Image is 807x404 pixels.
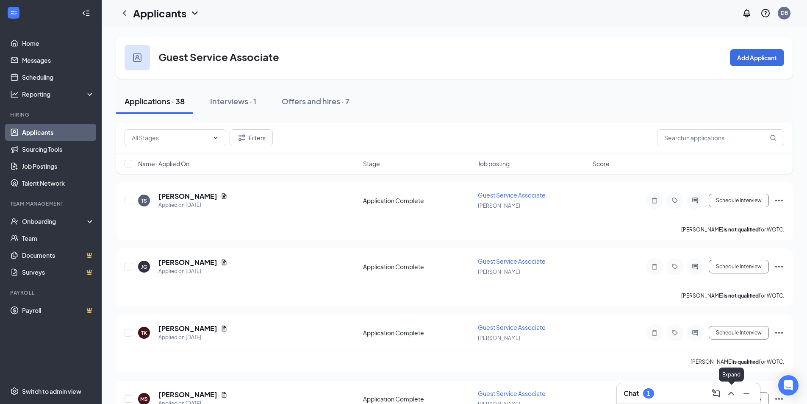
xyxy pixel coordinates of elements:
[22,230,94,247] a: Team
[221,325,227,332] svg: Document
[22,35,94,52] a: Home
[709,326,769,340] button: Schedule Interview
[774,195,784,206] svg: Ellipses
[138,159,189,168] span: Name · Applied On
[690,197,700,204] svg: ActiveChat
[119,8,130,18] svg: ChevronLeft
[681,226,784,233] p: [PERSON_NAME] for WOTC.
[221,259,227,266] svg: Document
[624,389,639,398] h3: Chat
[690,329,700,336] svg: ActiveChat
[22,141,94,158] a: Sourcing Tools
[22,247,94,264] a: DocumentsCrown
[709,387,723,400] button: ComposeMessage
[125,96,185,106] div: Applications · 38
[711,388,721,398] svg: ComposeMessage
[282,96,349,106] div: Offers and hires · 7
[141,329,147,337] div: TK
[774,262,784,272] svg: Ellipses
[724,226,759,233] b: is not qualified
[478,203,520,209] span: [PERSON_NAME]
[647,390,650,397] div: 1
[363,159,380,168] span: Stage
[709,194,769,207] button: Schedule Interview
[22,302,94,319] a: PayrollCrown
[10,200,93,207] div: Team Management
[22,175,94,192] a: Talent Network
[741,388,752,398] svg: Minimize
[740,387,753,400] button: Minimize
[649,263,660,270] svg: Note
[363,262,473,271] div: Application Complete
[158,258,217,267] h5: [PERSON_NAME]
[158,267,227,276] div: Applied on [DATE]
[649,197,660,204] svg: Note
[210,96,256,106] div: Interviews · 1
[742,8,752,18] svg: Notifications
[22,264,94,281] a: SurveysCrown
[478,257,546,265] span: Guest Service Associate
[649,329,660,336] svg: Note
[158,333,227,342] div: Applied on [DATE]
[22,69,94,86] a: Scheduling
[670,263,680,270] svg: Tag
[10,387,19,396] svg: Settings
[212,134,219,141] svg: ChevronDown
[363,395,473,403] div: Application Complete
[190,8,200,18] svg: ChevronDown
[363,196,473,205] div: Application Complete
[709,260,769,273] button: Schedule Interview
[22,52,94,69] a: Messages
[760,8,771,18] svg: QuestionInfo
[724,387,738,400] button: ChevronUp
[478,323,546,331] span: Guest Service Associate
[730,49,784,66] button: Add Applicant
[10,217,19,226] svg: UserCheck
[141,197,147,204] div: TS
[770,134,776,141] svg: MagnifyingGlass
[478,335,520,341] span: [PERSON_NAME]
[724,293,759,299] b: is not qualified
[670,197,680,204] svg: Tag
[133,53,141,62] img: user icon
[158,324,217,333] h5: [PERSON_NAME]
[22,124,94,141] a: Applicants
[221,391,227,398] svg: Document
[158,192,217,201] h5: [PERSON_NAME]
[478,269,520,275] span: [PERSON_NAME]
[133,6,186,20] h1: Applicants
[82,9,90,17] svg: Collapse
[690,263,700,270] svg: ActiveChat
[10,90,19,98] svg: Analysis
[719,368,744,382] div: Expand
[9,8,18,17] svg: WorkstreamLogo
[478,191,546,199] span: Guest Service Associate
[691,358,784,365] p: [PERSON_NAME] for WOTC.
[10,289,93,296] div: Payroll
[774,328,784,338] svg: Ellipses
[22,90,95,98] div: Reporting
[158,390,217,399] h5: [PERSON_NAME]
[141,263,147,270] div: JG
[158,201,227,209] div: Applied on [DATE]
[733,359,759,365] b: is qualified
[221,193,227,200] svg: Document
[726,388,736,398] svg: ChevronUp
[478,390,546,397] span: Guest Service Associate
[670,329,680,336] svg: Tag
[478,159,510,168] span: Job posting
[10,111,93,118] div: Hiring
[158,50,279,64] h3: Guest Service Associate
[778,375,799,396] div: Open Intercom Messenger
[681,292,784,299] p: [PERSON_NAME] for WOTC.
[774,394,784,404] svg: Ellipses
[593,159,610,168] span: Score
[781,9,788,17] div: DB
[22,217,87,226] div: Onboarding
[22,158,94,175] a: Job Postings
[657,129,784,146] input: Search in applications
[237,133,247,143] svg: Filter
[230,129,273,146] button: Filter Filters
[22,387,81,396] div: Switch to admin view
